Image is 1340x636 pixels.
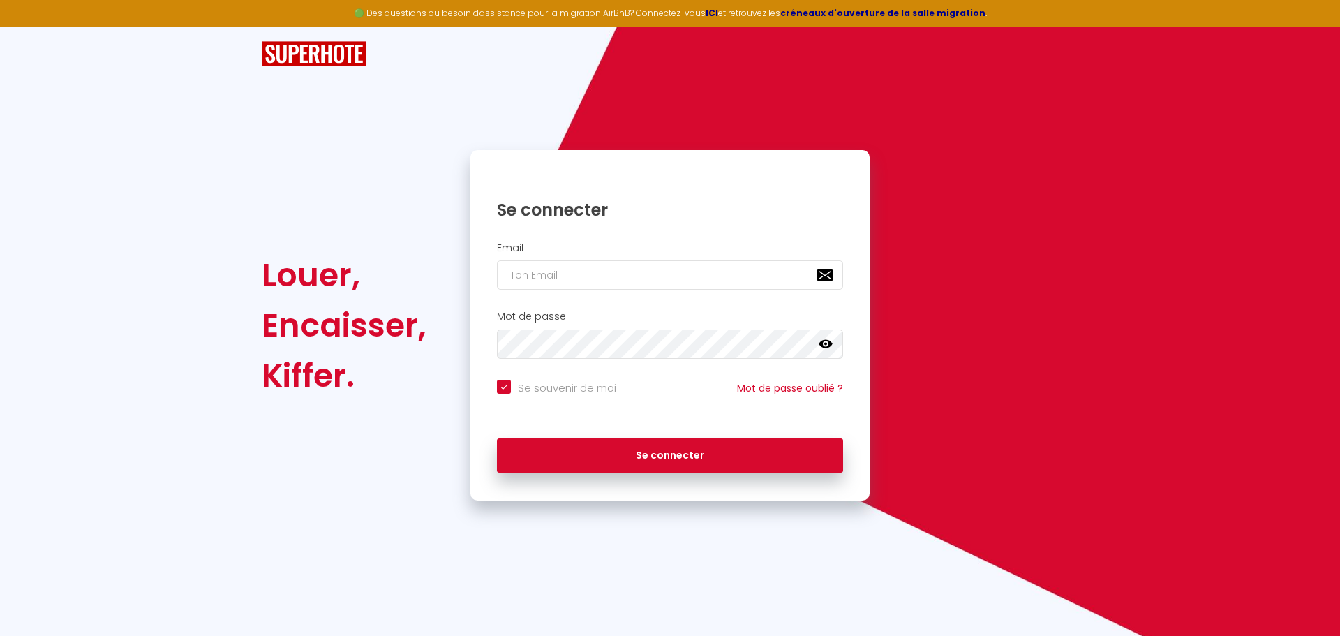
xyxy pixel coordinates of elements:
div: Encaisser, [262,300,426,350]
div: Kiffer. [262,350,426,401]
a: créneaux d'ouverture de la salle migration [780,7,985,19]
a: Mot de passe oublié ? [737,381,843,395]
a: ICI [706,7,718,19]
div: Louer, [262,250,426,300]
img: SuperHote logo [262,41,366,67]
h2: Email [497,242,843,254]
input: Ton Email [497,260,843,290]
button: Se connecter [497,438,843,473]
h2: Mot de passe [497,311,843,323]
h1: Se connecter [497,199,843,221]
